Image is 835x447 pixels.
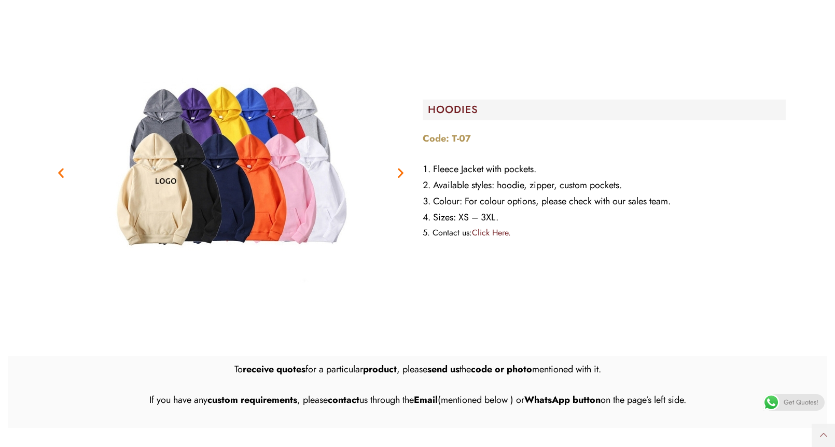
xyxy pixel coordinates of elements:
[471,362,532,376] strong: code or photo
[423,226,786,240] li: Contact us:
[472,227,511,239] a: Click Here.
[54,166,67,179] div: Previous slide
[433,178,622,192] span: Available styles: hoodie, zipper, custom pockets.
[414,393,438,407] strong: Email
[428,105,786,115] h2: HOODIES
[328,393,359,407] strong: contact
[49,43,412,302] div: 1 / 3
[433,162,536,176] span: Fleece Jacket with pockets.
[49,361,786,378] p: To for a particular , please the mentioned with it.
[524,393,601,407] strong: WhatsApp button
[423,132,471,145] strong: Code: T-07
[49,392,786,408] p: If you have any , please us through the (mentioned below ) or on the page’s left side.
[101,43,360,302] img: 6-4
[243,362,305,376] strong: receive quotes
[427,362,460,376] strong: send us
[433,211,498,224] span: Sizes: XS – 3XL.
[784,394,818,411] span: Get Quotes!
[207,393,297,407] strong: custom requirements
[394,166,407,179] div: Next slide
[49,43,412,302] div: Image Carousel
[433,194,671,208] span: Colour: For colour options, please check with our sales team.
[363,362,397,376] strong: product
